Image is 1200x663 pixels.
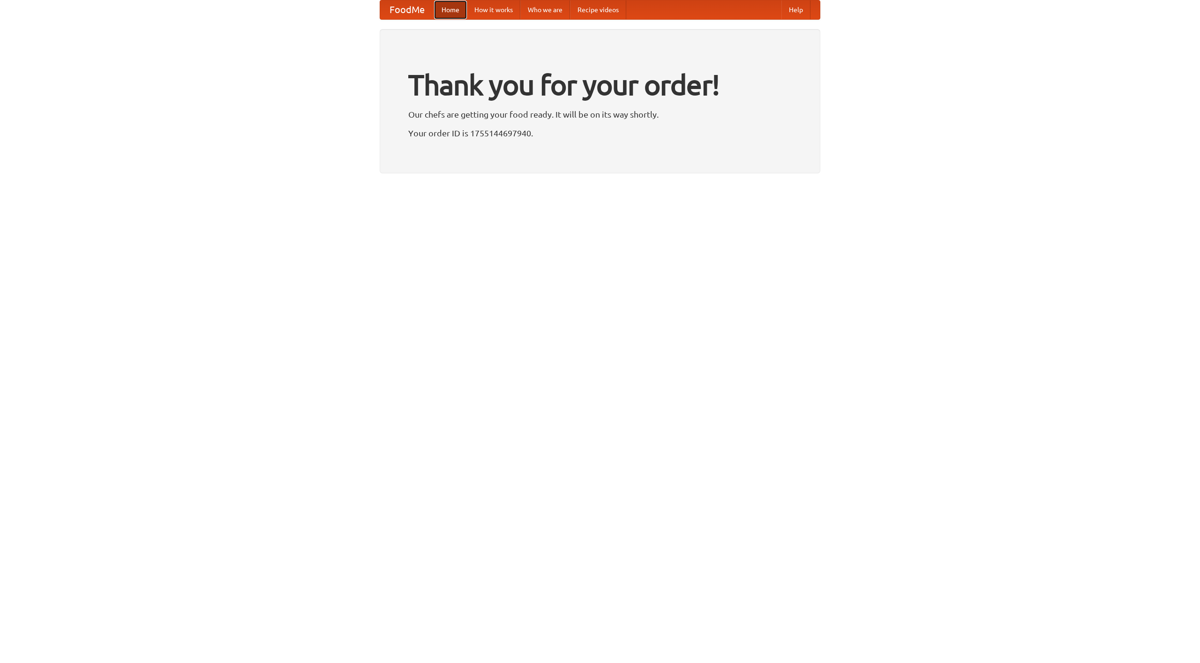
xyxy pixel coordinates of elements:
[570,0,626,19] a: Recipe videos
[781,0,810,19] a: Help
[520,0,570,19] a: Who we are
[434,0,467,19] a: Home
[380,0,434,19] a: FoodMe
[408,62,792,107] h1: Thank you for your order!
[467,0,520,19] a: How it works
[408,126,792,140] p: Your order ID is 1755144697940.
[408,107,792,121] p: Our chefs are getting your food ready. It will be on its way shortly.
